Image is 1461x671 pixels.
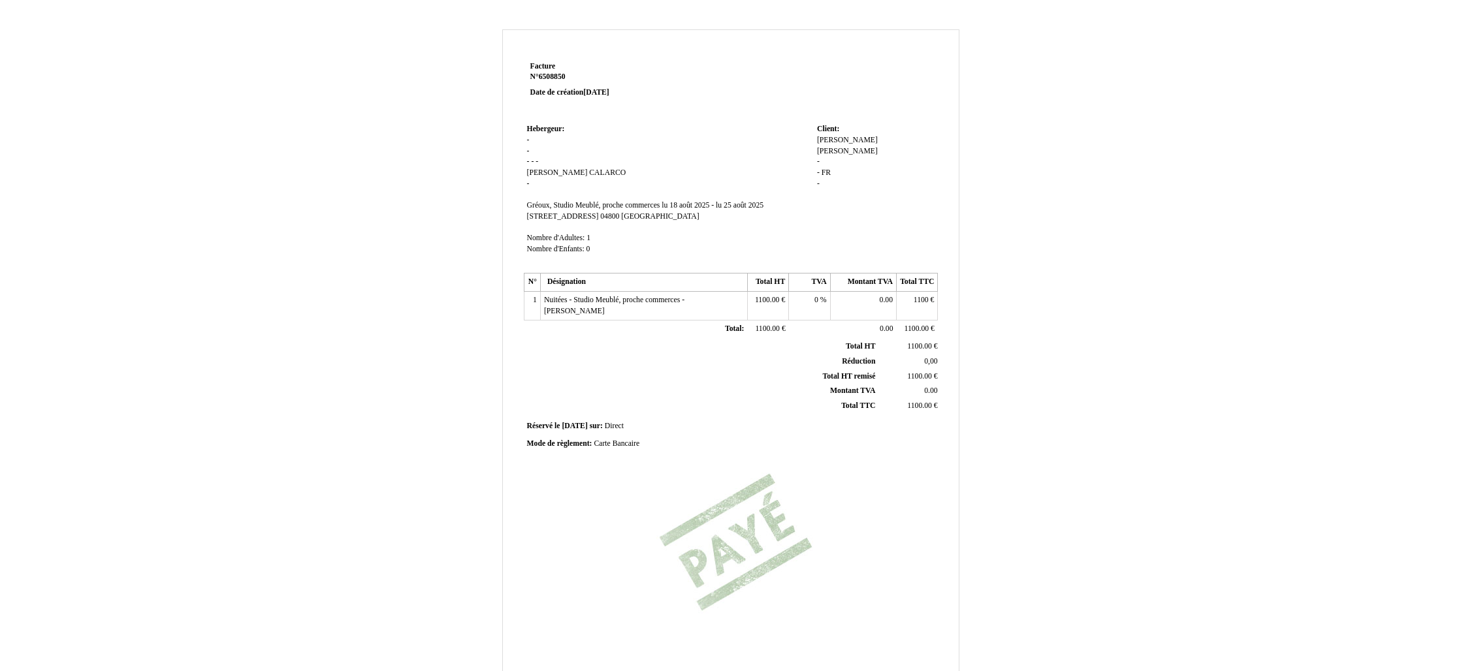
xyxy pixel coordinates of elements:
span: 1100.00 [907,372,932,381]
strong: Date de création [530,88,609,97]
td: € [878,339,940,354]
th: Désignation [540,273,747,292]
th: Total TTC [897,273,938,292]
span: 0 [586,245,590,253]
td: € [747,320,788,339]
span: Montant TVA [830,386,875,395]
span: 04800 [600,212,619,221]
th: N° [524,273,540,292]
span: 0,00 [924,357,937,366]
span: - [527,157,530,166]
span: CALARCO [589,168,626,177]
span: [GEOGRAPHIC_DATA] [621,212,699,221]
td: € [897,292,938,320]
td: 1 [524,292,540,320]
span: Total: [725,324,744,333]
td: € [747,292,788,320]
span: Total TTC [841,401,875,410]
span: Mode de règlement: [527,439,592,448]
td: € [897,320,938,339]
span: 0.00 [924,386,937,395]
span: Nuitées - Studio Meublé, proche commerces - [PERSON_NAME] [544,296,684,315]
span: - [527,147,530,155]
span: Gréoux, Studio Meublé, proche commerces [527,201,660,210]
th: Montant TVA [830,273,896,292]
span: - [817,157,820,166]
span: [STREET_ADDRESS] [527,212,599,221]
span: 0 [814,296,818,304]
td: € [878,399,940,414]
span: Total HT [846,342,875,351]
span: FR [822,168,831,177]
span: Réduction [842,357,875,366]
span: - [531,157,534,166]
span: 0.00 [880,324,893,333]
span: sur: [590,422,603,430]
span: Facture [530,62,556,70]
span: 1100.00 [755,296,780,304]
span: [DATE] [562,422,587,430]
span: 1 [586,234,590,242]
span: [PERSON_NAME] [817,136,878,144]
span: 0.00 [880,296,893,304]
span: Direct [605,422,624,430]
th: TVA [789,273,830,292]
span: 1100.00 [905,324,929,333]
span: - [817,179,820,188]
span: 6508850 [539,72,566,81]
span: [PERSON_NAME] [817,147,878,155]
span: 1100.00 [907,342,932,351]
span: 1100.00 [907,401,932,410]
td: € [878,369,940,384]
span: - [817,168,820,177]
span: Carte Bancaire [594,439,639,448]
span: [PERSON_NAME] [527,168,588,177]
span: - [527,179,530,188]
span: [DATE] [583,88,609,97]
span: 1100 [914,296,929,304]
span: Client: [817,125,839,133]
span: - [536,157,538,166]
th: Total HT [747,273,788,292]
span: lu 18 août 2025 - lu 25 août 2025 [662,201,763,210]
span: - [527,136,530,144]
span: 1100.00 [755,324,780,333]
span: Hebergeur: [527,125,565,133]
span: Réservé le [527,422,560,430]
span: Nombre d'Adultes: [527,234,585,242]
td: % [789,292,830,320]
strong: N° [530,72,686,82]
span: Total HT remisé [822,372,875,381]
span: Nombre d'Enfants: [527,245,585,253]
